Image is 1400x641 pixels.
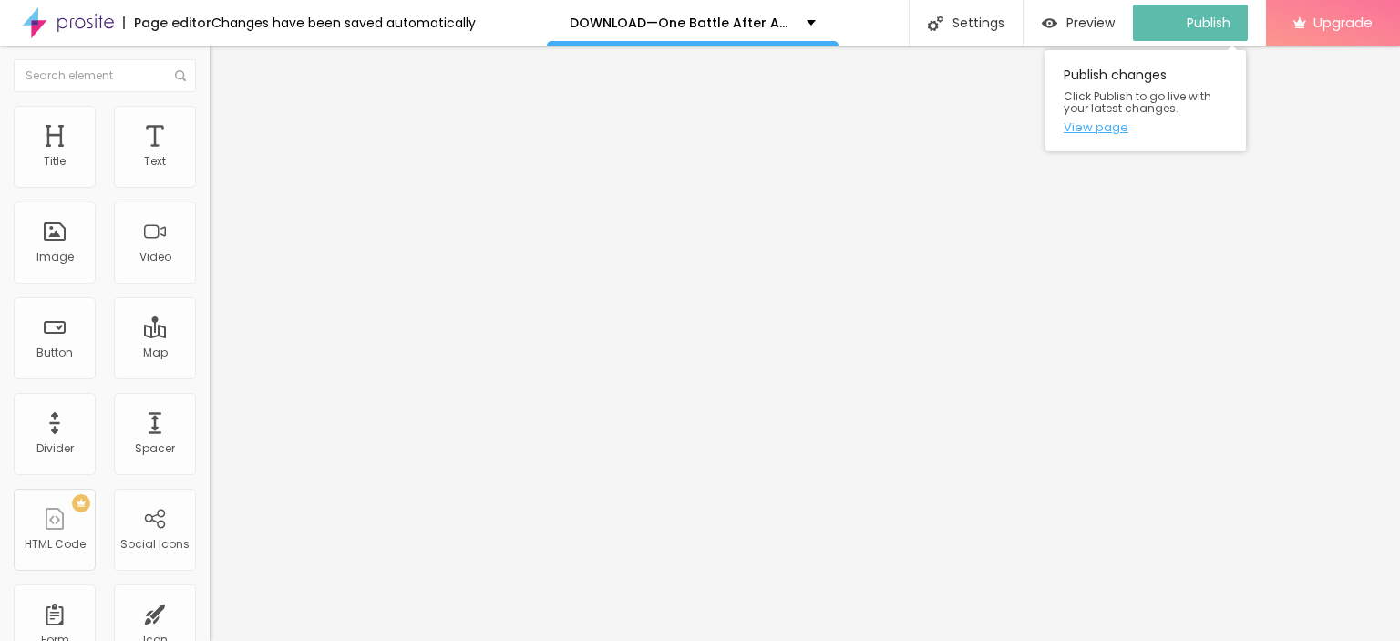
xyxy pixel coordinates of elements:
[1045,50,1246,151] div: Publish changes
[1133,5,1248,41] button: Publish
[44,155,66,168] div: Title
[143,346,168,359] div: Map
[928,16,943,31] img: Icone
[25,538,86,551] div: HTML Code
[1064,90,1228,114] span: Click Publish to go live with your latest changes.
[36,251,74,264] div: Image
[1187,16,1230,30] span: Publish
[36,442,74,455] div: Divider
[135,442,175,455] div: Spacer
[570,16,793,29] p: DOWNLOAD—One Battle After Another (2025) .FullMovie. Free Bolly4u Full4K HINDI Vegamovies
[120,538,190,551] div: Social Icons
[14,59,196,92] input: Search element
[210,46,1400,641] iframe: Editor
[211,16,476,29] div: Changes have been saved automatically
[175,70,186,81] img: Icone
[1313,15,1373,30] span: Upgrade
[1066,16,1115,30] span: Preview
[123,16,211,29] div: Page editor
[1064,121,1228,133] a: View page
[1024,5,1133,41] button: Preview
[36,346,73,359] div: Button
[1042,16,1057,31] img: view-1.svg
[144,155,166,168] div: Text
[139,251,171,264] div: Video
